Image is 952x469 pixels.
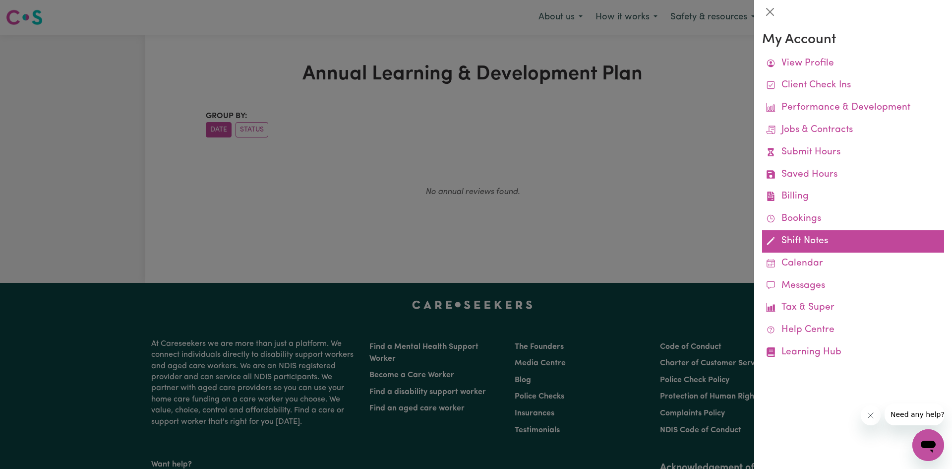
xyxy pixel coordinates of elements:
[861,405,881,425] iframe: Close message
[762,208,944,230] a: Bookings
[762,341,944,364] a: Learning Hub
[6,7,60,15] span: Need any help?
[762,53,944,75] a: View Profile
[762,97,944,119] a: Performance & Development
[762,297,944,319] a: Tax & Super
[762,141,944,164] a: Submit Hours
[762,74,944,97] a: Client Check Ins
[762,4,778,20] button: Close
[762,253,944,275] a: Calendar
[762,275,944,297] a: Messages
[762,186,944,208] a: Billing
[762,319,944,341] a: Help Centre
[762,164,944,186] a: Saved Hours
[762,119,944,141] a: Jobs & Contracts
[762,32,944,49] h3: My Account
[912,429,944,461] iframe: Button to launch messaging window
[762,230,944,253] a: Shift Notes
[885,403,944,425] iframe: Message from company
